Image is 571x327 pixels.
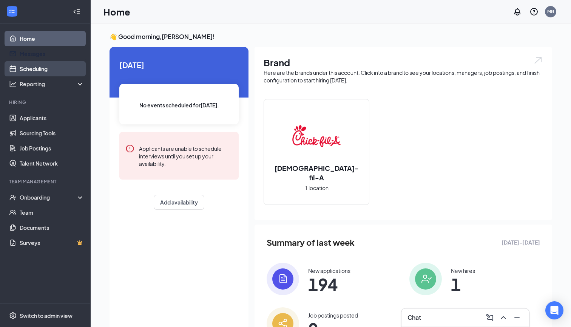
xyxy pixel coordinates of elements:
[125,144,134,153] svg: Error
[533,56,543,65] img: open.6027fd2a22e1237b5b06.svg
[264,56,543,69] h1: Brand
[20,80,85,88] div: Reporting
[485,313,494,322] svg: ComposeMessage
[20,235,84,250] a: SurveysCrown
[545,301,563,319] div: Open Intercom Messenger
[20,110,84,126] a: Applicants
[292,112,341,160] img: Chick-fil-A
[20,46,84,61] a: Messages
[20,61,84,76] a: Scheduling
[8,8,16,15] svg: WorkstreamLogo
[513,7,522,16] svg: Notifications
[512,313,522,322] svg: Minimize
[9,80,17,88] svg: Analysis
[511,312,523,324] button: Minimize
[9,178,83,185] div: Team Management
[409,263,442,295] img: icon
[20,220,84,235] a: Documents
[103,5,130,18] h1: Home
[267,263,299,295] img: icon
[407,313,421,322] h3: Chat
[154,195,204,210] button: Add availability
[20,194,78,201] div: Onboarding
[308,312,358,319] div: Job postings posted
[267,236,355,249] span: Summary of last week
[499,313,508,322] svg: ChevronUp
[73,8,80,15] svg: Collapse
[9,99,83,105] div: Hiring
[139,144,233,167] div: Applicants are unable to schedule interviews until you set up your availability.
[308,277,350,291] span: 194
[305,184,329,192] span: 1 location
[451,267,475,274] div: New hires
[264,163,369,182] h2: [DEMOGRAPHIC_DATA]-fil-A
[9,194,17,201] svg: UserCheck
[20,126,84,141] a: Sourcing Tools
[497,312,509,324] button: ChevronUp
[20,31,84,46] a: Home
[308,267,350,274] div: New applications
[20,156,84,171] a: Talent Network
[9,312,17,319] svg: Settings
[502,238,540,246] span: [DATE] - [DATE]
[264,69,543,84] div: Here are the brands under this account. Click into a brand to see your locations, managers, job p...
[20,312,73,319] div: Switch to admin view
[20,205,84,220] a: Team
[110,33,552,41] h3: 👋 Good morning, [PERSON_NAME] !
[547,8,554,15] div: MB
[529,7,539,16] svg: QuestionInfo
[119,59,239,71] span: [DATE]
[451,277,475,291] span: 1
[484,312,496,324] button: ComposeMessage
[20,141,84,156] a: Job Postings
[139,101,219,109] span: No events scheduled for [DATE] .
